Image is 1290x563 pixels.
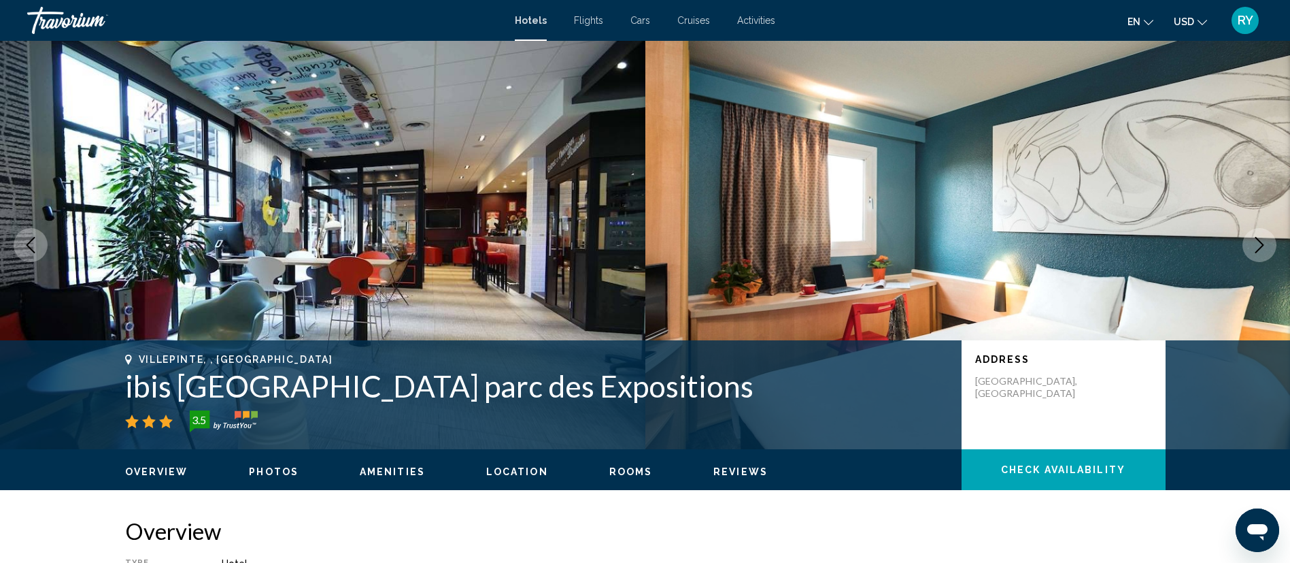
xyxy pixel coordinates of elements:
[125,368,948,404] h1: ibis [GEOGRAPHIC_DATA] parc des Expositions
[975,354,1152,365] p: Address
[125,466,188,478] button: Overview
[249,466,299,478] button: Photos
[515,15,547,26] a: Hotels
[677,15,710,26] a: Cruises
[1127,16,1140,27] span: en
[27,7,501,34] a: Travorium
[1174,12,1207,31] button: Change currency
[125,466,188,477] span: Overview
[713,466,768,478] button: Reviews
[1242,228,1276,262] button: Next image
[1127,12,1153,31] button: Change language
[125,517,1166,545] h2: Overview
[360,466,425,477] span: Amenities
[737,15,775,26] a: Activities
[186,412,213,428] div: 3.5
[962,449,1166,490] button: Check Availability
[190,411,258,432] img: trustyou-badge-hor.svg
[1174,16,1194,27] span: USD
[1236,509,1279,552] iframe: Кнопка запуска окна обмена сообщениями
[14,228,48,262] button: Previous image
[574,15,603,26] a: Flights
[630,15,650,26] a: Cars
[249,466,299,477] span: Photos
[975,375,1084,400] p: [GEOGRAPHIC_DATA], [GEOGRAPHIC_DATA]
[1227,6,1263,35] button: User Menu
[609,466,653,477] span: Rooms
[1238,14,1253,27] span: RY
[713,466,768,477] span: Reviews
[486,466,548,478] button: Location
[360,466,425,478] button: Amenities
[1001,465,1125,476] span: Check Availability
[139,354,333,365] span: Villepinte, , [GEOGRAPHIC_DATA]
[609,466,653,478] button: Rooms
[486,466,548,477] span: Location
